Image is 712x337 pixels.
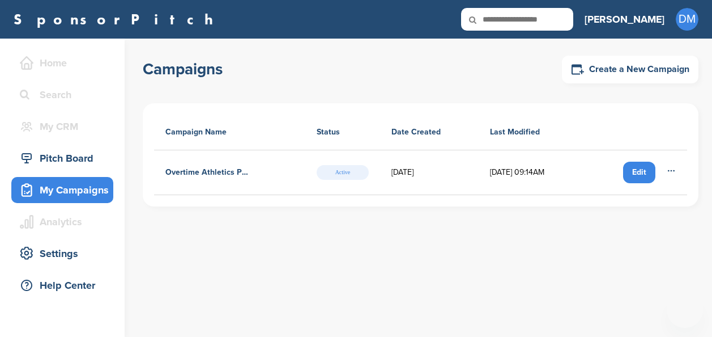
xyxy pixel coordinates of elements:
[154,115,305,150] th: Campaign Name
[11,50,113,76] a: Home
[17,180,113,200] div: My Campaigns
[305,115,380,150] th: Status
[585,7,664,32] a: [PERSON_NAME]
[676,8,698,31] span: DM
[17,148,113,168] div: Pitch Board
[17,212,113,232] div: Analytics
[11,177,113,203] a: My Campaigns
[623,162,655,183] a: Edit
[11,145,113,171] a: Pitch Board
[667,292,703,328] iframe: Button to launch messaging window
[380,150,479,195] td: [DATE]
[17,275,113,296] div: Help Center
[17,53,113,73] div: Home
[562,56,698,83] a: Create a New Campaign
[585,11,664,27] h3: [PERSON_NAME]
[11,82,113,108] a: Search
[317,165,369,180] span: Active
[14,12,220,27] a: SponsorPitch
[165,166,253,179] h4: Overtime Athletics PWC/[GEOGRAPHIC_DATA]
[11,241,113,267] a: Settings
[11,272,113,298] a: Help Center
[380,115,479,150] th: Date Created
[479,115,584,150] th: Last Modified
[11,209,113,235] a: Analytics
[143,59,223,79] h1: Campaigns
[11,113,113,140] a: My CRM
[17,85,113,105] div: Search
[479,150,584,195] td: [DATE] 09:14AM
[17,243,113,264] div: Settings
[17,116,113,137] div: My CRM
